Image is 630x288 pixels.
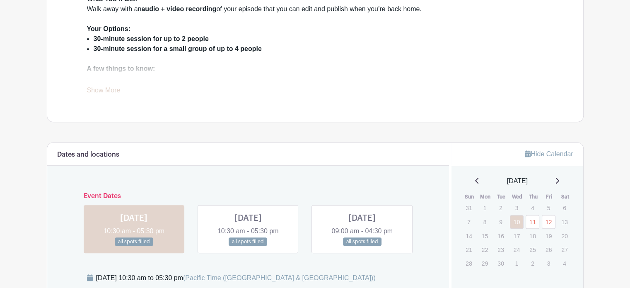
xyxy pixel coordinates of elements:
span: (Pacific Time ([GEOGRAPHIC_DATA] & [GEOGRAPHIC_DATA])) [183,274,376,281]
strong: Your Options: [87,25,130,32]
p: 8 [478,215,492,228]
th: Tue [493,193,509,201]
a: Hide Calendar [525,150,573,157]
p: 18 [526,230,539,242]
a: 10 [510,215,524,229]
th: Wed [509,193,526,201]
p: 4 [558,257,571,270]
strong: A few things to know: [87,65,155,72]
p: 14 [462,230,476,242]
p: 2 [526,257,539,270]
p: 5 [542,201,555,214]
p: 21 [462,243,476,256]
p: 4 [526,201,539,214]
p: 25 [526,243,539,256]
span: [DATE] [507,176,528,186]
th: Thu [525,193,541,201]
p: 22 [478,243,492,256]
strong: 30-minute session for a small group of up to 4 people [94,45,262,52]
h6: Dates and locations [57,151,119,159]
li: Spots are but limited— to ensure everyone gets a chance. [94,74,543,84]
p: 31 [462,201,476,214]
p: 17 [510,230,524,242]
strong: 30-minute session for up to 2 people [94,35,209,42]
strong: complimentary [122,75,169,82]
a: 11 [526,215,539,229]
th: Sun [461,193,478,201]
p: 15 [478,230,492,242]
p: 27 [558,243,571,256]
p: 29 [478,257,492,270]
p: 3 [510,201,524,214]
p: 28 [462,257,476,270]
th: Fri [541,193,558,201]
p: 9 [494,215,507,228]
a: 12 [542,215,555,229]
p: 23 [494,243,507,256]
strong: audio + video recording [141,5,216,12]
p: 1 [478,201,492,214]
p: 20 [558,230,571,242]
p: 13 [558,215,571,228]
h6: Event Dates [77,192,420,200]
p: 2 [494,201,507,214]
th: Sat [557,193,573,201]
p: 30 [494,257,507,270]
div: [DATE] 10:30 am to 05:30 pm [96,273,376,283]
p: 7 [462,215,476,228]
strong: reserve only one [206,75,258,82]
p: 19 [542,230,555,242]
p: 24 [510,243,524,256]
p: 26 [542,243,555,256]
p: 16 [494,230,507,242]
th: Mon [478,193,494,201]
p: 3 [542,257,555,270]
p: 6 [558,201,571,214]
p: 1 [510,257,524,270]
a: Show More [87,87,121,97]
